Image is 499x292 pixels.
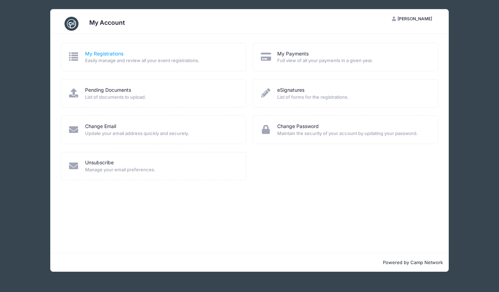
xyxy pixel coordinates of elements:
[85,130,237,137] span: Update your email address quickly and securely.
[398,16,432,21] span: [PERSON_NAME]
[85,94,237,101] span: List of documents to upload.
[85,57,237,64] span: Easily manage and review all your event registrations.
[85,123,116,130] a: Change Email
[85,87,131,94] a: Pending Documents
[386,13,438,25] button: [PERSON_NAME]
[65,17,78,31] img: CampNetwork
[277,130,429,137] span: Maintain the security of your account by updating your password.
[89,19,125,26] h3: My Account
[277,123,319,130] a: Change Password
[277,94,429,101] span: List of forms for the registrations.
[277,50,309,58] a: My Payments
[277,57,429,64] span: Full view of all your payments in a given year.
[85,166,237,173] span: Manage your email preferences.
[56,259,443,266] p: Powered by Camp Network
[85,50,123,58] a: My Registrations
[85,159,114,166] a: Unsubscribe
[277,87,304,94] a: eSignatures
